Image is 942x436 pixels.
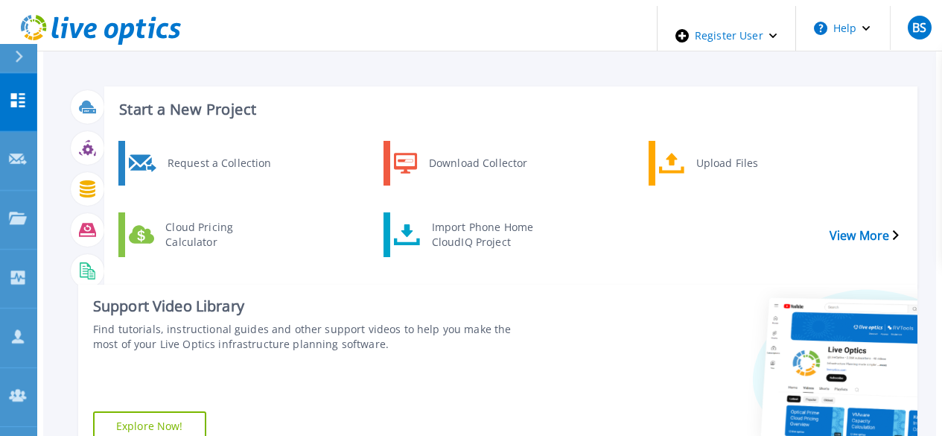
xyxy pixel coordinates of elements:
[384,141,550,186] a: Download Collector
[93,297,529,316] div: Support Video Library
[912,22,926,34] span: BS
[158,216,281,253] div: Cloud Pricing Calculator
[658,6,795,66] div: Register User
[424,216,551,253] div: Import Phone Home CloudIQ Project
[160,145,281,182] div: Request a Collection
[796,6,889,51] button: Help
[689,145,812,182] div: Upload Files
[119,101,898,118] h3: Start a New Project
[93,322,529,352] div: Find tutorials, instructional guides and other support videos to help you make the most of your L...
[421,145,547,182] div: Download Collector
[118,212,285,257] a: Cloud Pricing Calculator
[649,141,815,186] a: Upload Files
[118,141,285,186] a: Request a Collection
[830,229,899,243] a: View More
